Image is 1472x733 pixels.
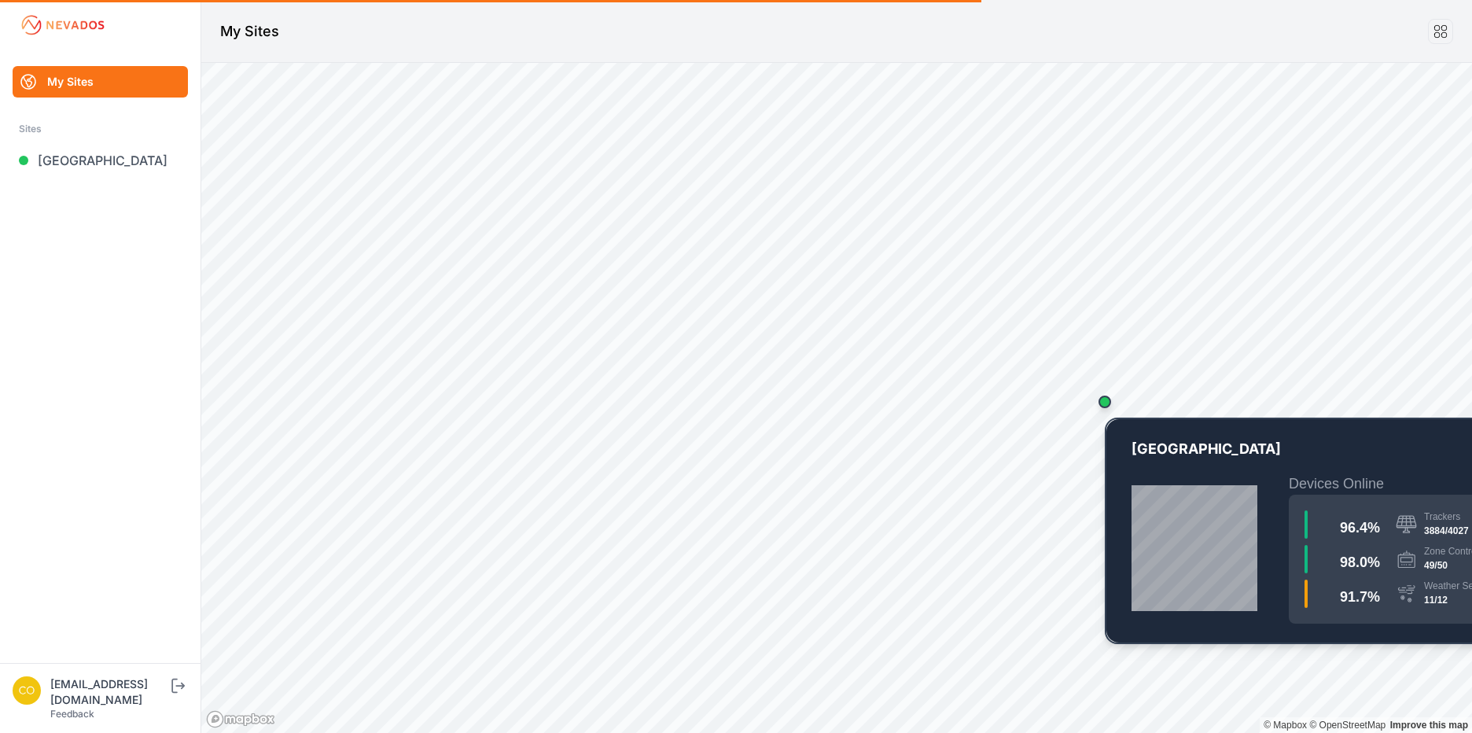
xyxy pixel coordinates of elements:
a: My Sites [13,66,188,98]
a: Mapbox logo [206,710,275,728]
div: Map marker [1089,386,1121,418]
a: OpenStreetMap [1309,720,1386,731]
a: [GEOGRAPHIC_DATA] [13,145,188,176]
h1: My Sites [220,20,279,42]
span: 91.7 % [1340,589,1380,605]
span: 98.0 % [1340,554,1380,570]
a: Feedback [50,708,94,720]
div: 3884/4027 [1424,523,1469,539]
canvas: Map [201,63,1472,733]
a: Map feedback [1390,720,1468,731]
div: Trackers [1424,510,1469,523]
span: 96.4 % [1340,520,1380,536]
a: Mapbox [1264,720,1307,731]
div: [EMAIL_ADDRESS][DOMAIN_NAME] [50,676,168,708]
img: Nevados [19,13,107,38]
div: Sites [19,120,182,138]
img: controlroomoperator@invenergy.com [13,676,41,705]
